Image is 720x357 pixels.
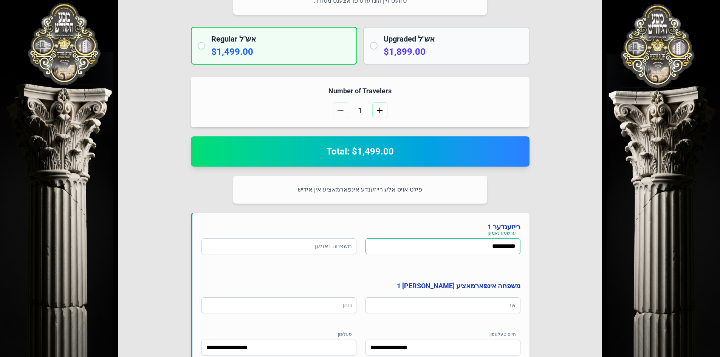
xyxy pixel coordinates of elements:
[351,105,369,116] span: 1
[242,185,478,195] p: פילט אויס אלע רייזענדע אינפארמאציע אין אידיש
[211,34,350,44] h2: Regular אש"ל
[211,46,350,58] p: $1,499.00
[384,46,523,58] p: $1,899.00
[201,222,520,232] h4: רייזענדער 1
[200,86,520,96] h4: Number of Travelers
[384,34,523,44] h2: Upgraded אש"ל
[201,281,520,291] h4: משפחה אינפארמאציע [PERSON_NAME] 1
[200,145,520,158] h2: Total: $1,499.00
